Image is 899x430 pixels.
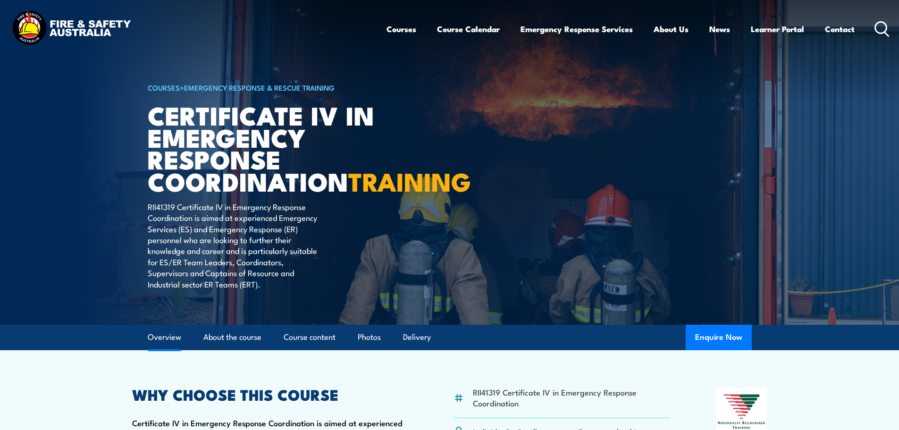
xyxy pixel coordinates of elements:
[437,17,500,42] a: Course Calendar
[132,388,408,401] h2: WHY CHOOSE THIS COURSE
[473,387,671,409] li: RII41319 Certificate IV in Emergency Response Coordination
[358,325,381,350] a: Photos
[751,17,804,42] a: Learner Portal
[521,17,633,42] a: Emergency Response Services
[348,161,471,200] strong: TRAINING
[148,325,181,350] a: Overview
[148,82,381,93] h6: >
[148,82,180,93] a: COURSES
[403,325,431,350] a: Delivery
[825,17,855,42] a: Contact
[386,17,416,42] a: Courses
[686,325,752,350] button: Enquire Now
[284,325,336,350] a: Course content
[148,201,320,289] p: RII41319 Certificate IV in Emergency Response Coordination is aimed at experienced Emergency Serv...
[184,82,335,93] a: Emergency Response & Rescue Training
[709,17,730,42] a: News
[148,104,381,192] h1: Certificate IV in Emergency Response Coordination
[654,17,689,42] a: About Us
[203,325,261,350] a: About the course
